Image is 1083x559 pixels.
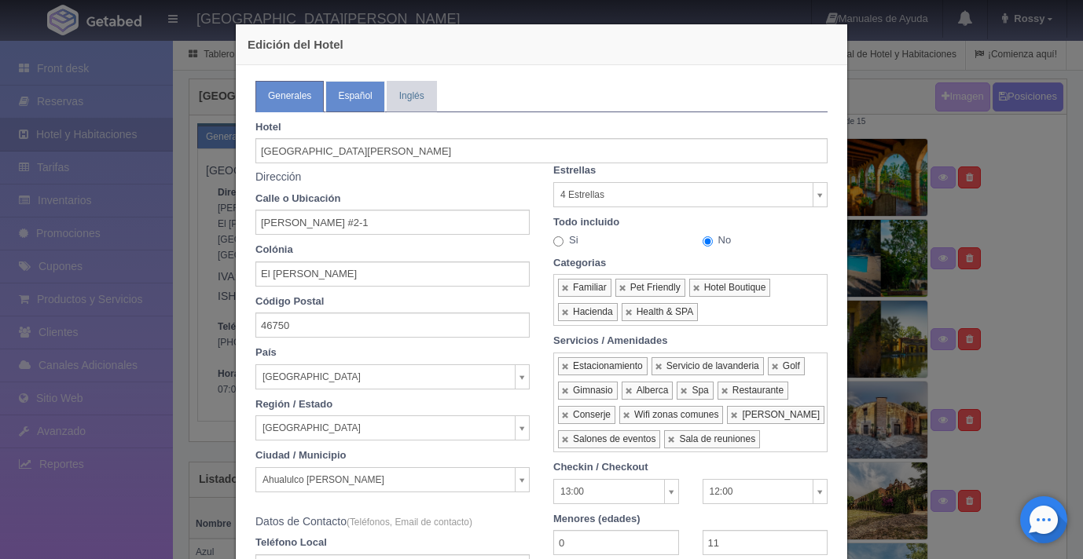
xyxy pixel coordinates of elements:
[637,385,669,396] div: Alberca
[553,182,828,207] a: 4 Estrellas
[573,282,607,294] div: Familiar
[255,516,530,528] h5: Datos de Contacto
[262,416,508,440] span: [GEOGRAPHIC_DATA]
[255,312,530,338] input: 00000
[541,512,839,527] label: Menores (edades)
[255,364,530,389] a: [GEOGRAPHIC_DATA]
[541,256,839,271] label: Categorias
[244,243,541,258] label: Colónia
[244,448,541,463] label: Ciudad / Municipio
[255,171,530,183] h5: Dirección
[262,365,508,389] span: [GEOGRAPHIC_DATA]
[244,294,541,309] label: Código Postal
[703,233,732,248] label: No
[244,397,541,412] label: Región / Estado
[255,81,324,111] a: Generales
[347,517,472,528] small: (Teléfonos, Email de contacto)
[255,415,530,440] a: [GEOGRAPHIC_DATA]
[573,433,655,445] div: Salones de eventos
[325,81,384,111] a: Español
[704,282,766,294] div: Hotel Boutique
[553,233,578,248] label: Si
[541,215,839,230] label: Todo incluido
[573,385,613,396] div: Gimnasio
[573,409,611,421] div: Conserje
[541,460,839,475] label: Checkin / Checkout
[703,236,713,247] input: No
[630,282,681,294] div: Pet Friendly
[634,409,718,421] div: Wifi zonas comunes
[692,385,708,396] div: Spa
[553,236,564,247] input: Si
[541,163,839,178] label: Estrellas
[244,535,541,550] label: Teléfono Local
[244,192,541,206] label: Calle o Ubicación
[387,81,437,111] a: Inglés
[703,479,828,504] a: 12:00
[703,530,828,555] input: max
[637,306,693,318] div: Health & SPA
[560,480,658,503] span: 13:00
[742,409,820,421] div: [PERSON_NAME]
[553,530,679,555] input: min
[553,479,679,504] a: 13:00
[573,360,643,372] div: Estacionamiento
[666,360,759,372] div: Servicio de lavanderia
[244,345,541,360] label: País
[255,210,530,235] input: Ejem. Carretera KM 5
[248,36,835,53] h4: Edición del Hotel
[244,120,839,135] label: Hotel
[255,467,530,492] a: Ahualulco [PERSON_NAME]
[710,480,807,503] span: 12:00
[732,385,784,396] div: Restaurante
[560,183,806,206] span: 4 Estrellas
[783,360,800,372] div: Golf
[262,468,508,491] span: Ahualulco [PERSON_NAME]
[679,433,755,445] div: Sala de reuniones
[573,306,613,318] div: Hacienda
[541,334,839,349] label: Servicios / Amenidades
